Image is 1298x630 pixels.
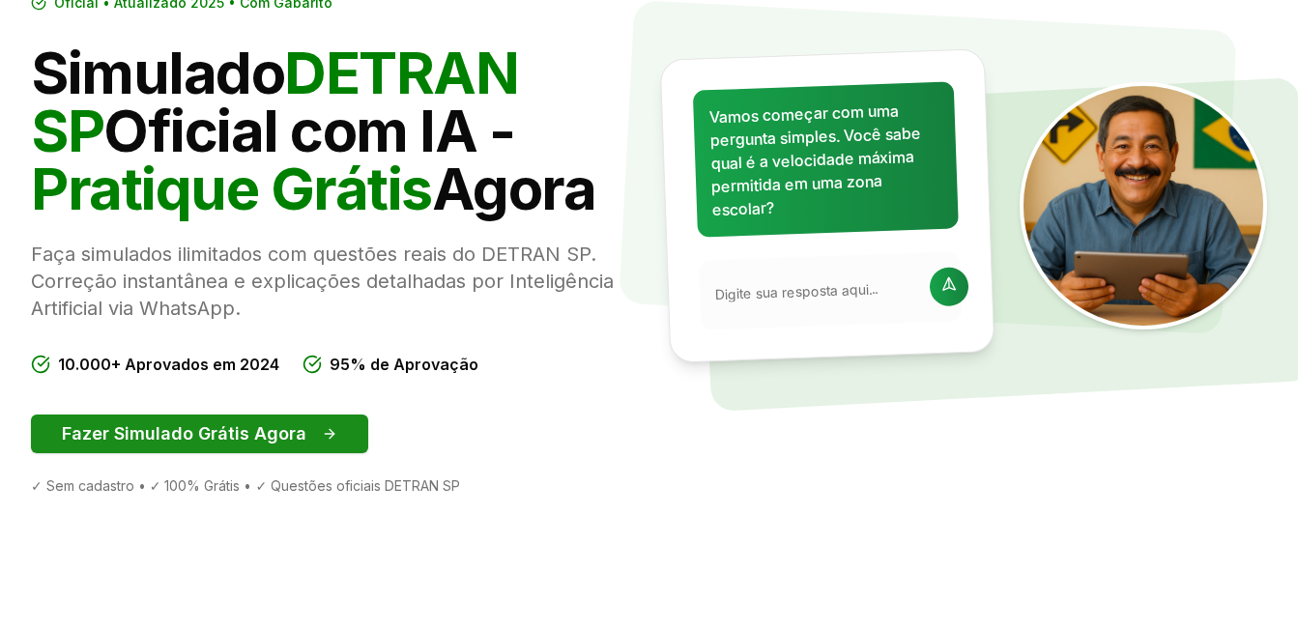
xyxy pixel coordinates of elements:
[708,98,942,221] p: Vamos começar com uma pergunta simples. Você sabe qual é a velocidade máxima permitida em uma zon...
[31,476,634,496] div: ✓ Sem cadastro • ✓ 100% Grátis • ✓ Questões oficiais DETRAN SP
[58,353,279,376] span: 10.000+ Aprovados em 2024
[31,154,432,223] span: Pratique Grátis
[31,38,518,165] span: DETRAN SP
[31,241,634,322] p: Faça simulados ilimitados com questões reais do DETRAN SP. Correção instantânea e explicações det...
[714,278,918,304] input: Digite sua resposta aqui...
[31,415,368,453] button: Fazer Simulado Grátis Agora
[1020,82,1267,329] img: Tio Trânsito
[330,353,478,376] span: 95% de Aprovação
[31,43,634,217] h1: Simulado Oficial com IA - Agora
